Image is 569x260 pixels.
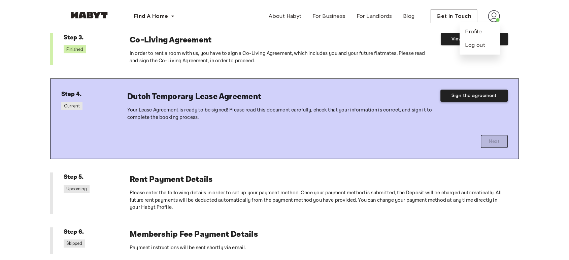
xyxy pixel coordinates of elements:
h6: Rent Payment Details [130,172,508,187]
h6: Co-Living Agreement [130,33,433,47]
a: View the agreement [441,35,508,42]
span: About Habyt [269,12,301,20]
button: Find A Home [128,9,180,23]
h6: Step 3. [64,33,119,42]
p: In order to rent a room with us, you have to sign a Co-Living Agreement, which includes you and y... [130,50,433,65]
h6: Dutch Temporary Lease Agreement [127,90,432,104]
p: Please enter the following details in order to set up your payment method. Once your payment meth... [130,189,508,211]
a: For Business [307,9,351,23]
button: Sign the agreement [440,90,508,102]
span: Upcoming [64,187,90,191]
span: Get in Touch [436,12,471,20]
h6: Step 4. [61,90,116,99]
img: avatar [488,10,500,22]
h6: Step 6. [64,227,119,237]
h6: Membership Fee Payment Details [130,227,258,241]
p: Your Lease Agreement is ready to be signed! Please read this document carefully, check that your ... [127,106,432,122]
img: Habyt [69,12,109,19]
span: For Business [312,12,346,20]
a: Sign the agreement [440,92,508,98]
span: Find A Home [134,12,168,20]
span: Current [61,104,82,108]
button: Log out [465,41,485,49]
span: Finished [64,47,86,52]
button: Get in Touch [431,9,477,23]
span: For Landlords [356,12,392,20]
button: View the agreement [441,33,508,45]
a: About Habyt [263,9,307,23]
a: Profile [465,28,482,36]
p: Payment instructions will be sent shortly via email. [130,244,258,251]
span: Blog [403,12,415,20]
a: Blog [398,9,420,23]
a: For Landlords [351,9,397,23]
span: Skipped [64,241,85,246]
h6: Step 5. [64,172,119,182]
